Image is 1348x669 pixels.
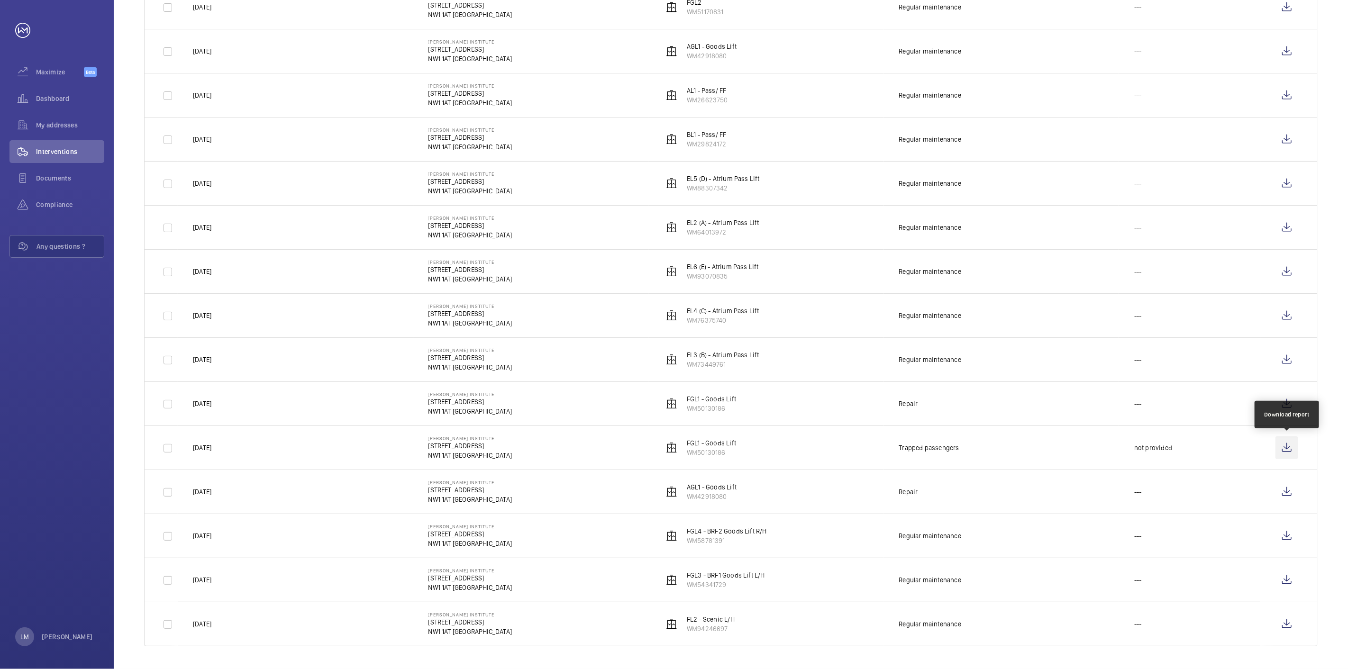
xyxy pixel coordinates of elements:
img: elevator.svg [666,178,677,189]
p: [PERSON_NAME] Institute [428,612,512,617]
p: NW1 1AT [GEOGRAPHIC_DATA] [428,98,512,108]
div: Regular maintenance [899,355,961,364]
p: [PERSON_NAME] Institute [428,171,512,177]
p: [STREET_ADDRESS] [428,397,512,407]
p: WM29824172 [687,139,727,149]
p: [STREET_ADDRESS] [428,485,512,495]
p: EL5 (D) - Atrium Pass Lift [687,174,760,183]
p: not provided [1134,443,1172,452]
img: elevator.svg [666,574,677,586]
img: elevator.svg [666,266,677,277]
p: [STREET_ADDRESS] [428,177,512,186]
span: My addresses [36,120,104,130]
span: Documents [36,173,104,183]
div: Regular maintenance [899,2,961,12]
p: --- [1134,223,1142,232]
p: WM64013972 [687,227,759,237]
p: --- [1134,487,1142,497]
img: elevator.svg [666,90,677,101]
p: NW1 1AT [GEOGRAPHIC_DATA] [428,362,512,372]
p: AL1 - Pass/ FF [687,86,728,95]
p: [PERSON_NAME] Institute [428,435,512,441]
p: NW1 1AT [GEOGRAPHIC_DATA] [428,539,512,548]
p: --- [1134,355,1142,364]
div: Regular maintenance [899,619,961,629]
img: elevator.svg [666,618,677,630]
p: [DATE] [193,399,211,408]
p: [DATE] [193,135,211,144]
p: [STREET_ADDRESS] [428,89,512,98]
p: [STREET_ADDRESS] [428,0,512,10]
img: elevator.svg [666,134,677,145]
span: Dashboard [36,94,104,103]
p: [DATE] [193,46,211,56]
p: [DATE] [193,2,211,12]
p: [PERSON_NAME] Institute [428,568,512,573]
p: [STREET_ADDRESS] [428,441,512,451]
p: [DATE] [193,619,211,629]
p: FGL3 - BRF1 Goods Lift L/H [687,570,765,580]
p: FGL4 - BRF2 Goods Lift R/H [687,526,767,536]
p: [STREET_ADDRESS] [428,133,512,142]
p: BL1 - Pass/ FF [687,130,727,139]
p: [STREET_ADDRESS] [428,529,512,539]
p: NW1 1AT [GEOGRAPHIC_DATA] [428,10,512,19]
p: --- [1134,90,1142,100]
p: --- [1134,399,1142,408]
div: Trapped passengers [899,443,959,452]
p: NW1 1AT [GEOGRAPHIC_DATA] [428,230,512,240]
img: elevator.svg [666,45,677,57]
p: EL6 (E) - Atrium Pass Lift [687,262,759,271]
p: [DATE] [193,223,211,232]
span: Beta [84,67,97,77]
p: EL3 (B) - Atrium Pass Lift [687,350,759,360]
div: Regular maintenance [899,46,961,56]
div: Repair [899,487,918,497]
p: NW1 1AT [GEOGRAPHIC_DATA] [428,451,512,460]
p: AGL1 - Goods Lift [687,42,737,51]
span: Interventions [36,147,104,156]
p: NW1 1AT [GEOGRAPHIC_DATA] [428,54,512,63]
p: [DATE] [193,311,211,320]
p: EL2 (A) - Atrium Pass Lift [687,218,759,227]
p: [STREET_ADDRESS] [428,45,512,54]
img: elevator.svg [666,354,677,365]
p: WM50130186 [687,404,736,413]
p: WM54341729 [687,580,765,589]
span: Maximize [36,67,84,77]
p: --- [1134,179,1142,188]
p: FGL1 - Goods Lift [687,394,736,404]
p: [STREET_ADDRESS] [428,573,512,583]
p: --- [1134,575,1142,585]
p: [PERSON_NAME] Institute [428,127,512,133]
img: elevator.svg [666,442,677,453]
p: WM58781391 [687,536,767,545]
img: elevator.svg [666,486,677,497]
span: Any questions ? [36,242,104,251]
p: [PERSON_NAME] Institute [428,83,512,89]
p: NW1 1AT [GEOGRAPHIC_DATA] [428,627,512,636]
p: NW1 1AT [GEOGRAPHIC_DATA] [428,186,512,196]
p: [STREET_ADDRESS] [428,617,512,627]
p: [PERSON_NAME] [42,632,93,642]
p: --- [1134,531,1142,541]
p: [DATE] [193,355,211,364]
p: NW1 1AT [GEOGRAPHIC_DATA] [428,495,512,504]
p: [PERSON_NAME] Institute [428,39,512,45]
img: elevator.svg [666,310,677,321]
p: [DATE] [193,487,211,497]
p: --- [1134,267,1142,276]
p: WM26623750 [687,95,728,105]
p: --- [1134,46,1142,56]
p: [DATE] [193,575,211,585]
img: elevator.svg [666,530,677,542]
img: elevator.svg [666,398,677,409]
p: WM42918080 [687,51,737,61]
p: WM93070835 [687,271,759,281]
p: WM73449761 [687,360,759,369]
p: [STREET_ADDRESS] [428,353,512,362]
p: EL4 (C) - Atrium Pass Lift [687,306,759,316]
div: Regular maintenance [899,90,961,100]
p: [STREET_ADDRESS] [428,265,512,274]
p: [DATE] [193,531,211,541]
